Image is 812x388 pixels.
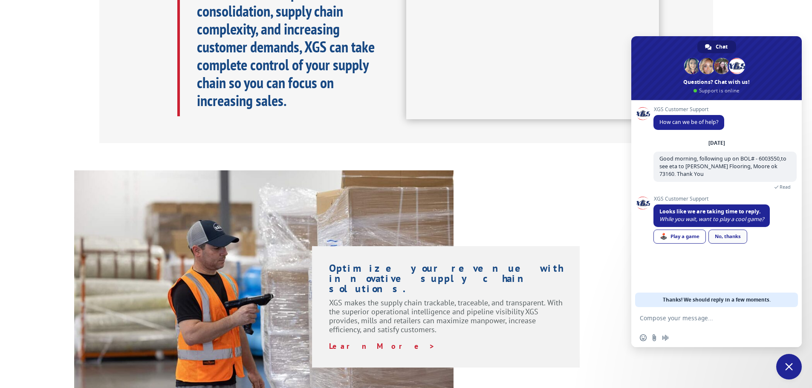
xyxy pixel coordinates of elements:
[662,334,669,341] span: Audio message
[329,298,563,342] p: XGS makes the supply chain trackable, traceable, and transparent. With the superior operational i...
[660,233,668,240] span: 🕹️
[659,155,786,178] span: Good morning, following up on BOL# - 6003550,to see eta to [PERSON_NAME] Flooring, Moore ok 73160...
[708,141,725,146] div: [DATE]
[659,208,761,215] span: Looks like we are taking time to reply.
[329,341,435,351] a: Learn More >
[697,40,736,53] a: Chat
[640,307,776,328] textarea: Compose your message...
[651,334,658,341] span: Send a file
[640,334,647,341] span: Insert an emoji
[663,293,771,307] span: Thanks! We should reply in a few moments.
[776,354,802,379] a: Close chat
[653,106,724,112] span: XGS Customer Support
[659,216,764,223] span: While you wait, want to play a cool game?
[659,118,718,126] span: How can we be of help?
[653,230,706,244] a: Play a game
[716,40,728,53] span: Chat
[329,263,563,298] h1: Optimize your revenue with innovative supply chain solutions.
[708,230,747,244] a: No, thanks
[653,196,770,202] span: XGS Customer Support
[780,184,791,190] span: Read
